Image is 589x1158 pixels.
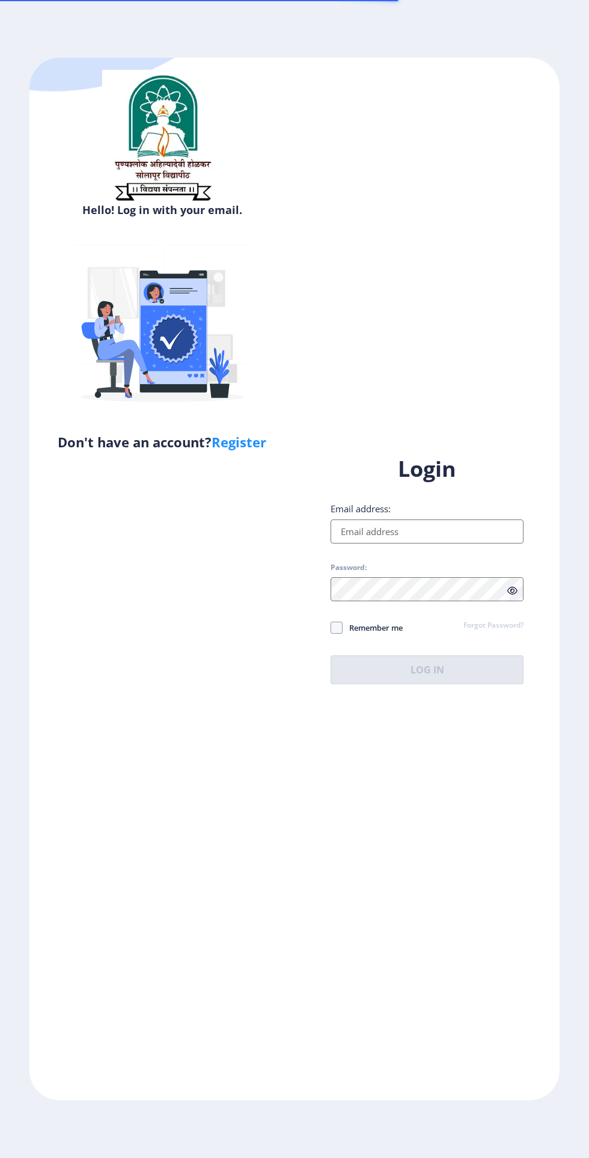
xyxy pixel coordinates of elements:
[331,563,367,572] label: Password:
[331,455,523,483] h1: Login
[57,222,267,432] img: Verified-rafiki.svg
[331,519,523,544] input: Email address
[343,620,403,635] span: Remember me
[331,503,391,515] label: Email address:
[38,203,285,217] h6: Hello! Log in with your email.
[331,655,523,684] button: Log In
[463,620,523,631] a: Forgot Password?
[38,432,285,452] h5: Don't have an account?
[212,433,266,451] a: Register
[102,70,222,206] img: sulogo.png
